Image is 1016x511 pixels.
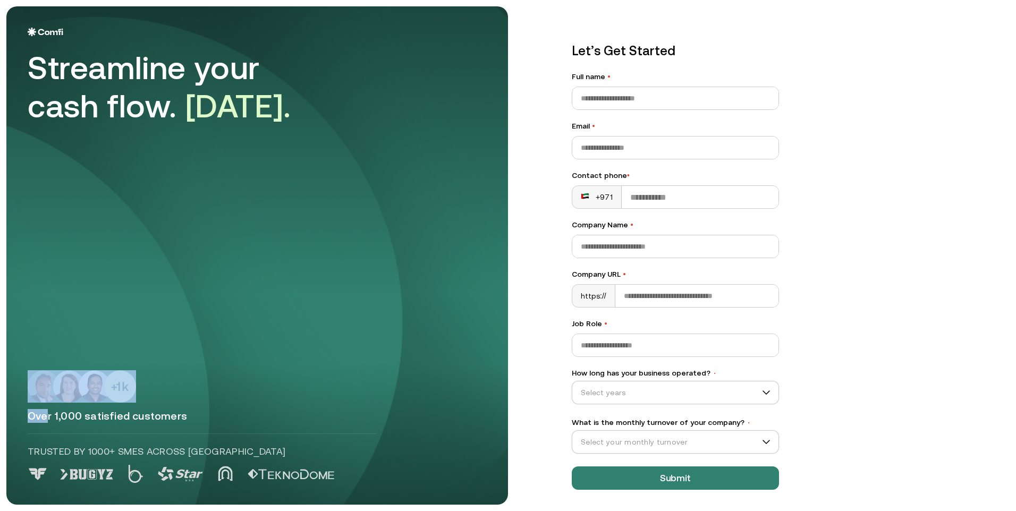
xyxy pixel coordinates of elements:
img: Logo 2 [128,465,143,483]
img: Logo 1 [60,469,113,480]
span: [DATE]. [185,88,291,124]
span: • [592,122,595,130]
label: How long has your business operated? [572,368,779,379]
button: Submit [572,466,779,490]
div: Contact phone [572,170,779,181]
p: Trusted by 1000+ SMEs across [GEOGRAPHIC_DATA] [28,445,377,458]
label: What is the monthly turnover of your company? [572,417,779,428]
p: Over 1,000 satisfied customers [28,409,487,423]
label: Job Role [572,318,779,329]
span: • [747,419,751,427]
img: Logo 4 [218,466,233,481]
img: Logo [28,28,63,36]
span: • [713,370,717,377]
div: Streamline your cash flow. [28,49,325,125]
img: Logo 0 [28,468,48,480]
span: • [607,72,611,81]
label: Full name [572,71,779,82]
span: • [627,171,630,180]
div: +971 [581,192,613,202]
div: https:// [572,285,615,307]
span: • [630,220,633,229]
label: Company Name [572,219,779,231]
img: Logo 3 [158,467,203,481]
p: Let’s Get Started [572,41,779,61]
img: Logo 5 [248,469,334,480]
span: • [623,270,626,278]
span: • [604,319,607,328]
label: Email [572,121,779,132]
label: Company URL [572,269,779,280]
